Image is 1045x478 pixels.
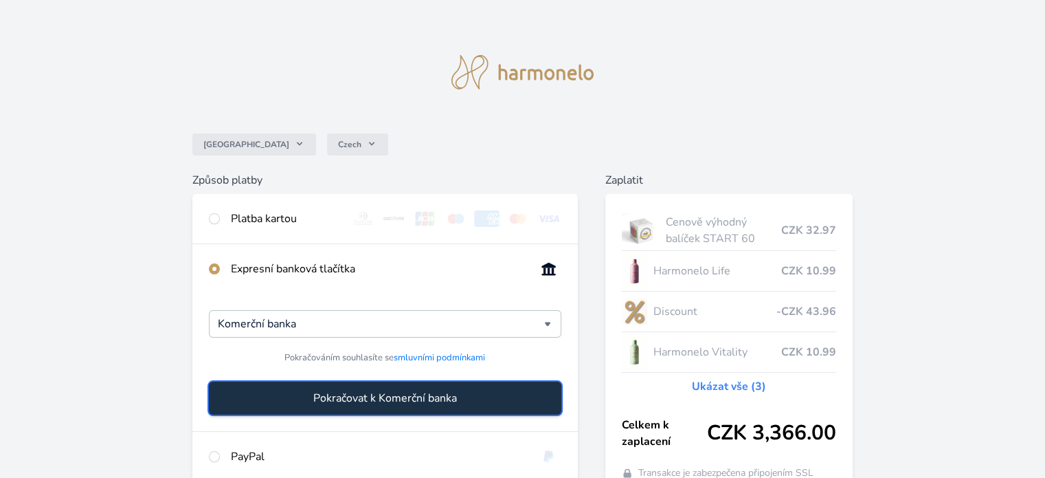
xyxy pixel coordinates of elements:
[338,139,361,150] span: Czech
[381,210,407,227] img: discover.svg
[536,261,561,277] img: onlineBanking_CZ.svg
[536,448,561,465] img: paypal.svg
[622,335,648,369] img: CLEAN_VITALITY_se_stinem_x-lo.jpg
[218,316,543,332] input: Hledat...
[284,351,485,365] span: Pokračováním souhlasíte se
[474,210,499,227] img: amex.svg
[653,344,780,360] span: Harmonelo Vitality
[776,303,836,320] span: -CZK 43.96
[666,214,780,247] span: Cenově výhodný balíček START 60
[653,303,776,320] span: Discount
[443,210,469,227] img: maestro.svg
[350,210,376,227] img: diners.svg
[231,210,339,227] div: Platba kartou
[622,294,648,329] img: discount-lo.png
[622,417,707,450] span: Celkem k zaplacení
[313,390,457,406] span: Pokračovat k Komerční banka
[231,448,524,465] div: PayPal
[505,210,530,227] img: mc.svg
[622,254,648,288] img: CLEAN_LIFE_se_stinem_x-lo.jpg
[394,351,485,364] a: smluvními podmínkami
[781,344,836,360] span: CZK 10.99
[192,172,577,188] h6: Způsob platby
[203,139,289,150] span: [GEOGRAPHIC_DATA]
[622,213,661,248] img: start.jpg
[451,55,594,89] img: logo.svg
[209,382,561,415] button: Pokračovat k Komerční banka
[231,261,524,277] div: Expresní banková tlačítka
[192,133,316,155] button: [GEOGRAPHIC_DATA]
[327,133,388,155] button: Czech
[605,172,853,188] h6: Zaplatit
[707,421,836,446] span: CZK 3,366.00
[781,222,836,239] span: CZK 32.97
[412,210,438,227] img: jcb.svg
[692,378,766,395] a: Ukázat vše (3)
[209,310,561,338] div: Komerční banka
[536,210,561,227] img: visa.svg
[781,263,836,279] span: CZK 10.99
[653,263,780,279] span: Harmonelo Life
